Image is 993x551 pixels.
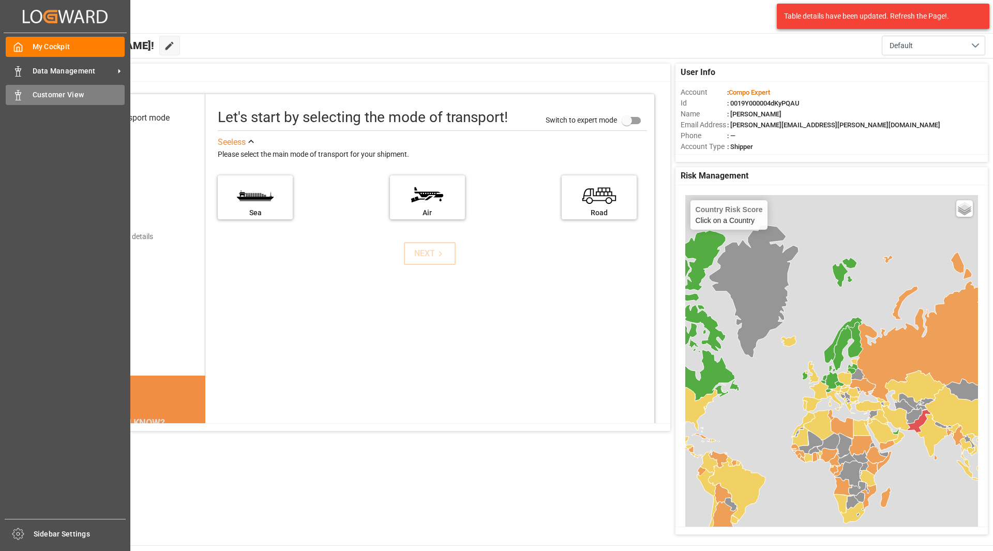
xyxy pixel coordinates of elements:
span: Switch to expert mode [546,115,617,124]
div: NEXT [414,247,446,260]
span: Customer View [33,90,125,100]
span: Name [681,109,727,120]
button: open menu [882,36,985,55]
div: Please select the main mode of transport for your shipment. [218,148,647,161]
div: Table details have been updated. Refresh the Page!. [784,11,974,22]
span: : [PERSON_NAME][EMAIL_ADDRESS][PERSON_NAME][DOMAIN_NAME] [727,121,940,129]
a: Customer View [6,85,125,105]
div: Road [567,207,631,218]
h4: Country Risk Score [696,205,763,214]
span: My Cockpit [33,41,125,52]
span: Hello [PERSON_NAME]! [43,36,154,55]
span: Email Address [681,120,727,130]
div: Let's start by selecting the mode of transport! [218,107,508,128]
div: DID YOU KNOW? [56,412,205,434]
div: See less [218,136,246,148]
span: User Info [681,66,715,79]
a: My Cockpit [6,37,125,57]
span: Account Type [681,141,727,152]
span: : 0019Y000004dKyPQAU [727,99,800,107]
span: : [PERSON_NAME] [727,110,781,118]
a: Layers [956,200,973,217]
span: Account [681,87,727,98]
button: NEXT [404,242,456,265]
span: Data Management [33,66,114,77]
div: Sea [223,207,288,218]
span: Default [890,40,913,51]
span: : — [727,132,735,140]
div: Click on a Country [696,205,763,225]
span: Compo Expert [729,88,770,96]
span: Risk Management [681,170,748,182]
div: Air [395,207,460,218]
span: Sidebar Settings [34,529,126,540]
span: : Shipper [727,143,753,151]
span: : [727,88,770,96]
span: Id [681,98,727,109]
span: Phone [681,130,727,141]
